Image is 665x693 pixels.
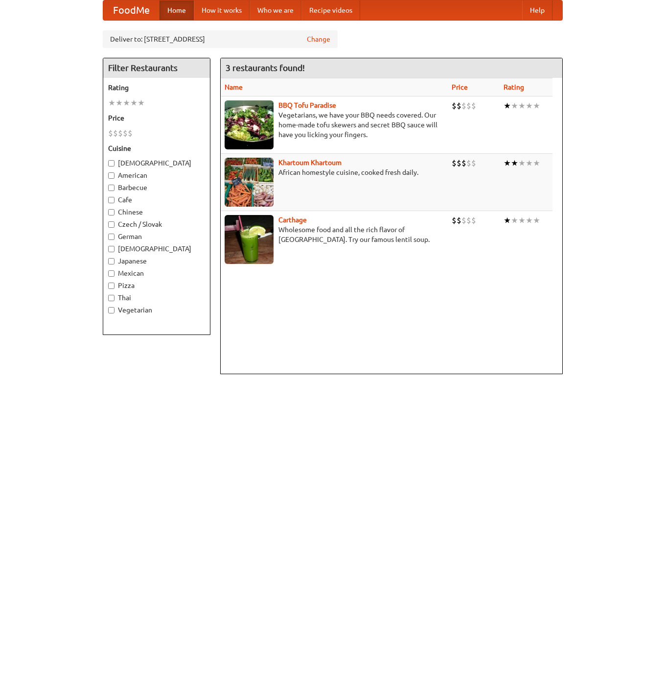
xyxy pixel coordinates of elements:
label: [DEMOGRAPHIC_DATA] [108,158,205,168]
li: ★ [504,158,511,168]
li: ★ [518,215,526,226]
input: Vegetarian [108,307,115,313]
li: $ [457,158,461,168]
a: Change [307,34,330,44]
input: Pizza [108,283,115,289]
li: ★ [518,158,526,168]
input: [DEMOGRAPHIC_DATA] [108,160,115,167]
li: ★ [533,215,540,226]
a: How it works [194,0,250,20]
input: Mexican [108,270,115,277]
label: Japanese [108,256,205,266]
li: $ [452,158,457,168]
li: $ [452,100,457,111]
li: ★ [504,100,511,111]
a: Khartoum Khartoum [278,159,342,167]
a: Recipe videos [301,0,360,20]
li: ★ [511,100,518,111]
p: African homestyle cuisine, cooked fresh daily. [225,167,444,177]
input: German [108,234,115,240]
p: Wholesome food and all the rich flavor of [GEOGRAPHIC_DATA]. Try our famous lentil soup. [225,225,444,244]
a: FoodMe [103,0,160,20]
input: American [108,172,115,179]
label: Barbecue [108,183,205,192]
label: Cafe [108,195,205,205]
ng-pluralize: 3 restaurants found! [226,63,305,72]
a: Rating [504,83,524,91]
img: carthage.jpg [225,215,274,264]
li: $ [471,158,476,168]
li: $ [457,100,461,111]
li: $ [471,100,476,111]
label: Czech / Slovak [108,219,205,229]
label: German [108,232,205,241]
li: ★ [533,100,540,111]
a: Price [452,83,468,91]
li: $ [113,128,118,139]
li: ★ [115,97,123,108]
h5: Price [108,113,205,123]
li: $ [466,215,471,226]
li: $ [123,128,128,139]
label: Vegetarian [108,305,205,315]
a: Home [160,0,194,20]
img: khartoum.jpg [225,158,274,207]
li: ★ [130,97,138,108]
li: ★ [533,158,540,168]
li: ★ [511,158,518,168]
p: Vegetarians, we have your BBQ needs covered. Our home-made tofu skewers and secret BBQ sauce will... [225,110,444,140]
input: Czech / Slovak [108,221,115,228]
li: $ [461,215,466,226]
li: $ [466,158,471,168]
a: Name [225,83,243,91]
a: BBQ Tofu Paradise [278,101,336,109]
a: Carthage [278,216,307,224]
input: Thai [108,295,115,301]
label: Thai [108,293,205,303]
li: ★ [504,215,511,226]
li: ★ [138,97,145,108]
img: tofuparadise.jpg [225,100,274,149]
li: $ [128,128,133,139]
li: ★ [108,97,115,108]
h5: Cuisine [108,143,205,153]
li: ★ [123,97,130,108]
li: ★ [526,100,533,111]
li: $ [452,215,457,226]
li: $ [108,128,113,139]
input: Chinese [108,209,115,215]
div: Deliver to: [STREET_ADDRESS] [103,30,338,48]
input: Barbecue [108,185,115,191]
li: $ [457,215,461,226]
li: ★ [518,100,526,111]
label: [DEMOGRAPHIC_DATA] [108,244,205,254]
h5: Rating [108,83,205,93]
label: Mexican [108,268,205,278]
label: Chinese [108,207,205,217]
li: $ [461,100,466,111]
li: $ [466,100,471,111]
li: $ [471,215,476,226]
label: Pizza [108,281,205,290]
li: $ [118,128,123,139]
li: ★ [526,215,533,226]
li: ★ [511,215,518,226]
a: Who we are [250,0,301,20]
input: Cafe [108,197,115,203]
input: Japanese [108,258,115,264]
a: Help [522,0,552,20]
label: American [108,170,205,180]
h4: Filter Restaurants [103,58,210,78]
input: [DEMOGRAPHIC_DATA] [108,246,115,252]
li: $ [461,158,466,168]
li: ★ [526,158,533,168]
